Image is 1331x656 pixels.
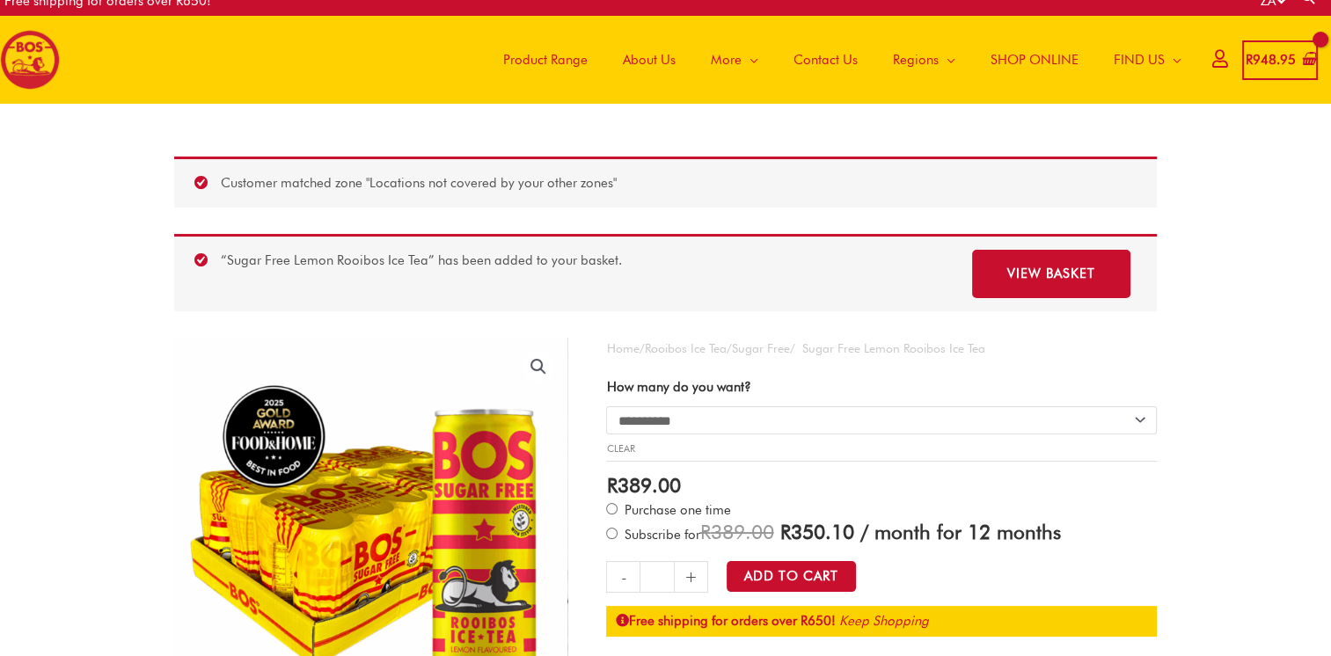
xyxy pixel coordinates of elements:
[503,33,588,86] span: Product Range
[1242,40,1318,80] a: View Shopping Cart, 3 items
[1246,52,1253,68] span: R
[606,503,618,514] input: Purchase one time
[640,561,674,593] input: Product quantity
[727,561,856,592] button: Add to Cart
[606,528,618,539] input: Subscribe for / month for 12 months
[793,33,858,86] span: Contact Us
[174,157,1157,208] div: Customer matched zone "Locations not covered by your other zones"
[486,16,605,104] a: Product Range
[606,341,639,355] a: Home
[838,613,928,629] a: Keep Shopping
[711,33,742,86] span: More
[606,379,750,395] label: How many do you want?
[621,527,1060,543] span: Subscribe for
[699,520,710,543] span: R
[615,613,835,629] strong: Free shipping for orders over R650!
[779,520,853,543] span: 350.10
[776,16,875,104] a: Contact Us
[606,473,680,497] bdi: 389.00
[523,351,554,383] a: View full-screen image gallery
[779,520,790,543] span: R
[606,338,1157,360] nav: Breadcrumb
[699,520,773,543] span: 389.00
[731,341,789,355] a: Sugar Free
[621,502,730,518] span: Purchase one time
[174,234,1157,311] div: “Sugar Free Lemon Rooibos Ice Tea” has been added to your basket.
[606,473,617,497] span: R
[875,16,973,104] a: Regions
[623,33,676,86] span: About Us
[606,442,634,455] a: Clear options
[644,341,726,355] a: Rooibos Ice Tea
[1246,52,1296,68] bdi: 948.95
[859,520,1060,543] span: / month for 12 months
[972,250,1130,298] a: View basket
[893,33,939,86] span: Regions
[675,561,708,593] a: +
[606,561,640,593] a: -
[1114,33,1165,86] span: FIND US
[472,16,1199,104] nav: Site Navigation
[973,16,1096,104] a: SHOP ONLINE
[991,33,1079,86] span: SHOP ONLINE
[605,16,693,104] a: About Us
[693,16,776,104] a: More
